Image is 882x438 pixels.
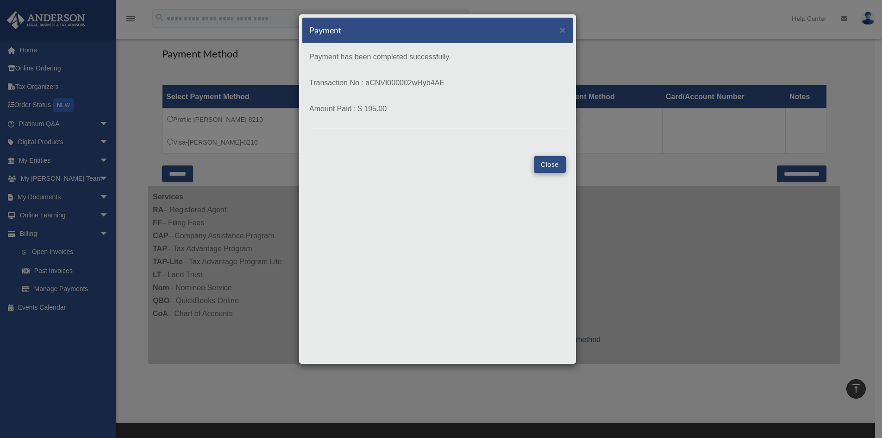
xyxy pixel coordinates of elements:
p: Transaction No : aCNVI000002wHyb4AE [309,76,566,89]
button: Close [534,156,566,173]
h5: Payment [309,25,342,36]
p: Amount Paid : $ 195.00 [309,102,566,115]
p: Payment has been completed successfully. [309,51,566,63]
span: × [560,25,566,35]
button: Close [560,25,566,35]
